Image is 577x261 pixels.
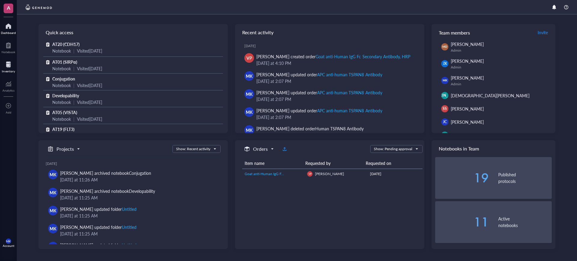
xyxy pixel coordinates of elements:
[77,82,102,89] div: Visited [DATE]
[451,93,530,99] span: [DEMOGRAPHIC_DATA][PERSON_NAME]
[122,206,136,212] div: Untitled
[52,76,75,82] span: Conjugation
[46,221,221,239] a: MK[PERSON_NAME] updated folderUntitled[DATE] at 11:25 AM
[363,158,417,169] th: Requested on
[432,24,555,41] div: Team members
[245,171,325,176] span: Goat anti-Human IgG Fc Secondary Antibody, HRP
[443,119,447,125] span: JC
[52,126,75,132] span: AT19 (FLT3)
[451,58,484,64] span: [PERSON_NAME]
[77,65,102,72] div: Visited [DATE]
[73,82,75,89] div: |
[52,82,71,89] div: Notebook
[430,93,459,98] span: [PERSON_NAME]
[451,41,484,47] span: [PERSON_NAME]
[370,171,420,177] div: [DATE]
[498,171,552,184] div: Published protocols
[256,89,382,96] div: [PERSON_NAME] updated order
[451,82,549,86] div: Admin
[240,87,420,105] a: MK[PERSON_NAME] updated orderAPC anti-human TSPAN8 Antibody[DATE] at 2:07 PM
[73,47,75,54] div: |
[432,140,555,157] div: Notebooks in Team
[303,158,364,169] th: Requested by
[246,73,253,79] span: MK
[256,107,382,114] div: [PERSON_NAME] updated order
[451,48,549,53] div: Admin
[122,224,136,230] div: Untitled
[242,158,303,169] th: Item name
[2,89,14,92] div: Analytics
[240,69,420,87] a: MK[PERSON_NAME] updated orderAPC anti-human TSPAN8 Antibody[DATE] at 2:07 PM
[240,51,420,69] a: VP[PERSON_NAME] created orderGoat anti-Human IgG Fc Secondary Antibody, HRP[DATE] at 4:10 PM
[7,4,10,11] span: A
[60,170,151,176] div: [PERSON_NAME] archived notebook
[498,215,552,229] div: Active notebooks
[60,206,136,212] div: [PERSON_NAME] updated folder
[451,119,484,125] span: [PERSON_NAME]
[60,230,216,237] div: [DATE] at 11:25 AM
[52,59,77,65] span: AT01 (SIRPα)
[60,212,216,219] div: [DATE] at 11:25 AM
[24,4,53,11] img: genemod-logo
[537,28,548,37] button: Invite
[538,29,548,35] span: Invite
[52,47,71,54] div: Notebook
[246,55,252,61] span: VP
[6,111,11,114] div: Add
[451,132,484,138] span: [PERSON_NAME]
[52,65,71,72] div: Notebook
[256,96,415,102] div: [DATE] at 2:07 PM
[50,189,56,196] span: MK
[2,79,14,92] a: Analytics
[52,116,71,122] div: Notebook
[315,171,344,176] span: [PERSON_NAME]
[60,194,216,201] div: [DATE] at 11:25 AM
[73,116,75,122] div: |
[317,71,382,77] div: APC anti-human TSPAN8 Antibody
[52,109,77,115] span: AT05 (VISTA)
[246,109,253,115] span: MK
[316,53,410,59] div: Goat anti-Human IgG Fc Secondary Antibody, HRP
[244,44,420,48] div: [DATE]
[46,161,221,166] div: [DATE]
[256,114,415,120] div: [DATE] at 2:07 PM
[46,203,221,221] a: MK[PERSON_NAME] updated folderUntitled[DATE] at 11:25 AM
[308,172,311,175] span: VP
[52,99,71,105] div: Notebook
[77,99,102,105] div: Visited [DATE]
[50,207,56,214] span: MK
[1,21,16,35] a: Dashboard
[6,239,11,243] span: MK
[52,93,79,99] span: Developability
[2,60,15,73] a: Inventory
[129,170,151,176] div: Conjugation
[443,106,447,111] span: SS
[60,176,216,183] div: [DATE] at 11:26 AM
[256,53,410,60] div: [PERSON_NAME] created order
[77,116,102,122] div: Visited [DATE]
[451,106,484,112] span: [PERSON_NAME]
[435,172,489,184] div: 19
[442,45,447,49] span: MD
[77,47,102,54] div: Visited [DATE]
[317,90,382,96] div: APC anti-human TSPAN8 Antibody
[2,50,15,54] div: Notebook
[60,224,136,230] div: [PERSON_NAME] updated folder
[73,99,75,105] div: |
[443,61,447,66] span: JX
[2,69,15,73] div: Inventory
[129,188,155,194] div: Developability
[38,24,228,41] div: Quick access
[50,225,56,232] span: MK
[176,146,210,152] div: Show: Recent activity
[50,171,56,178] span: MK
[256,60,415,66] div: [DATE] at 4:10 PM
[3,244,14,247] div: Account
[235,24,424,41] div: Recent activity
[245,171,302,177] a: Goat anti-Human IgG Fc Secondary Antibody, HRP
[442,133,447,138] span: JW
[246,91,253,97] span: MK
[435,216,489,228] div: 11
[451,65,549,70] div: Admin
